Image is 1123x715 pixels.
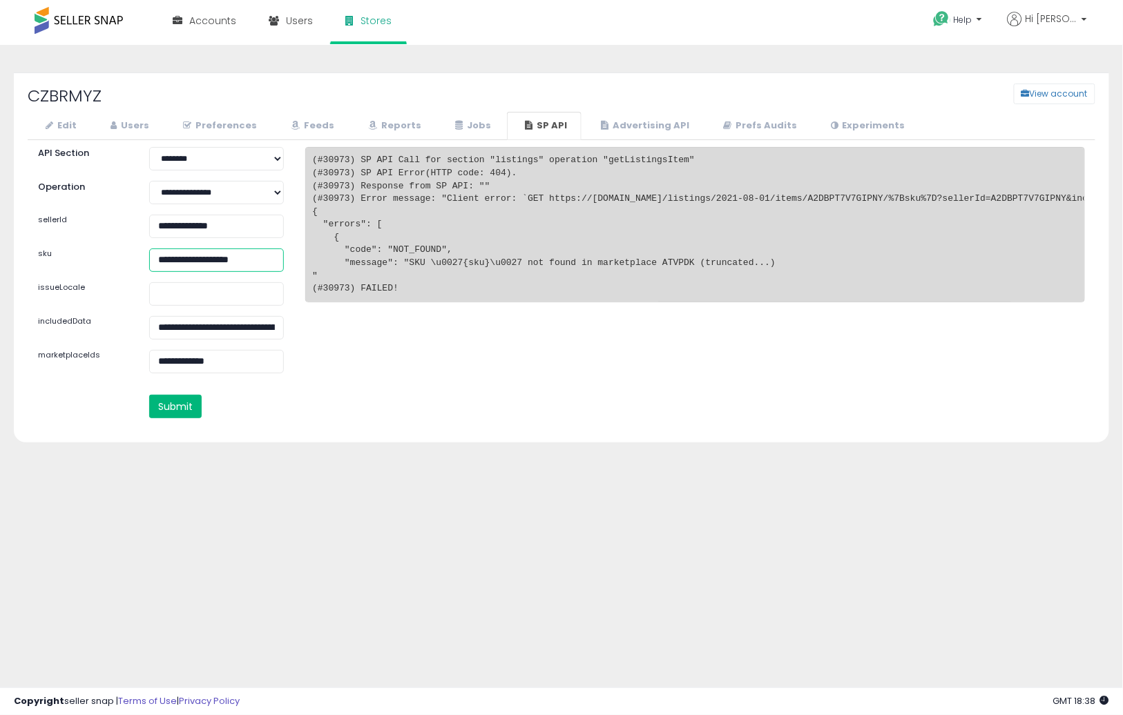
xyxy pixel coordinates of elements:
[28,215,139,226] label: sellerId
[1008,12,1087,43] a: Hi [PERSON_NAME]
[149,395,202,418] button: Submit
[273,112,349,140] a: Feeds
[28,350,139,361] label: marketplaceIds
[28,248,139,259] label: sku
[933,10,950,28] i: Get Help
[954,14,972,26] span: Help
[28,147,139,160] label: API Section
[583,112,704,140] a: Advertising API
[189,14,236,28] span: Accounts
[28,316,139,327] label: includedData
[286,14,313,28] span: Users
[305,147,1086,302] pre: (#30973) SP API Call for section "listings" operation "getListingsItem" (#30973) SP API Error(HTT...
[93,112,164,140] a: Users
[350,112,436,140] a: Reports
[437,112,506,140] a: Jobs
[28,181,139,194] label: Operation
[1014,84,1095,104] button: View account
[1026,12,1077,26] span: Hi [PERSON_NAME]
[165,112,271,140] a: Preferences
[28,112,91,140] a: Edit
[361,14,392,28] span: Stores
[1004,84,1024,104] a: View account
[705,112,812,140] a: Prefs Audits
[507,112,582,140] a: SP API
[813,112,920,140] a: Experiments
[28,282,139,293] label: issueLocale
[17,87,471,105] h2: CZBRMYZ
